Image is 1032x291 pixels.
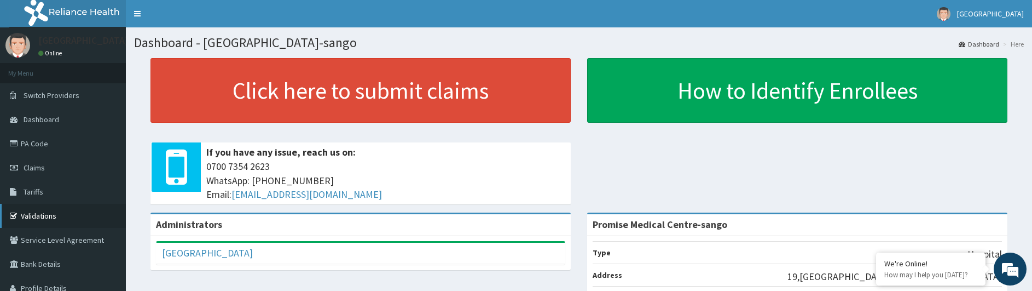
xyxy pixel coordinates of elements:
span: Claims [24,163,45,173]
strong: Promise Medical Centre-sango [593,218,727,231]
p: How may I help you today? [884,270,977,279]
span: Tariffs [24,187,43,197]
a: Dashboard [959,39,999,49]
span: Dashboard [24,115,59,124]
span: Switch Providers [24,90,79,100]
a: Click here to submit claims [150,58,571,123]
a: Online [38,49,65,57]
p: Hospital [967,247,1002,261]
a: [EMAIL_ADDRESS][DOMAIN_NAME] [231,188,382,201]
li: Here [1000,39,1024,49]
p: [GEOGRAPHIC_DATA] [38,36,129,45]
img: User Image [937,7,950,21]
a: [GEOGRAPHIC_DATA] [162,247,253,259]
a: How to Identify Enrollees [587,58,1007,123]
span: 0700 7354 2623 WhatsApp: [PHONE_NUMBER] Email: [206,159,565,202]
div: We're Online! [884,259,977,269]
span: [GEOGRAPHIC_DATA] [957,9,1024,19]
p: 19,[GEOGRAPHIC_DATA],OFF [GEOGRAPHIC_DATA] [787,270,1002,284]
img: User Image [5,33,30,58]
h1: Dashboard - [GEOGRAPHIC_DATA]-sango [134,36,1024,50]
b: Address [593,270,622,280]
b: Administrators [156,218,222,231]
b: Type [593,248,611,258]
b: If you have any issue, reach us on: [206,146,356,158]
